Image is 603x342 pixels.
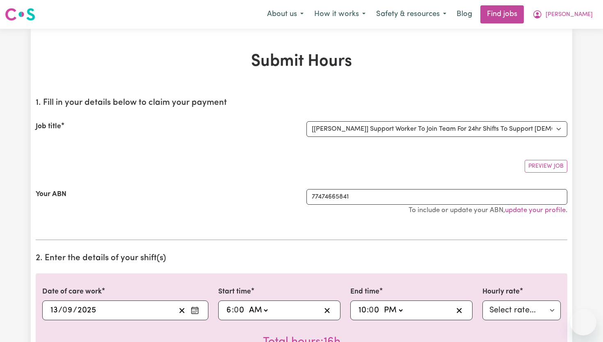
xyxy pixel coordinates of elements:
a: update your profile [505,207,566,214]
span: 0 [369,306,374,314]
span: : [232,306,234,315]
label: Start time [218,287,251,297]
a: Blog [452,5,477,23]
button: My Account [527,6,598,23]
input: -- [63,304,73,317]
small: To include or update your ABN, . [409,207,567,214]
span: [PERSON_NAME] [546,10,593,19]
input: -- [370,304,380,317]
label: Hourly rate [482,287,520,297]
span: 0 [234,306,239,314]
button: About us [262,6,309,23]
input: -- [235,304,245,317]
label: Date of care work [42,287,102,297]
button: How it works [309,6,371,23]
input: -- [358,304,367,317]
label: Your ABN [36,189,66,200]
h2: 1. Fill in your details below to claim your payment [36,98,567,108]
button: Preview Job [525,160,567,173]
span: 0 [62,306,67,314]
input: -- [50,304,58,317]
iframe: Button to launch messaging window [570,309,596,335]
button: Safety & resources [371,6,452,23]
h2: 2. Enter the details of your shift(s) [36,253,567,263]
input: ---- [77,304,96,317]
h1: Submit Hours [36,52,567,72]
button: Clear date [176,304,188,317]
a: Careseekers logo [5,5,35,24]
span: / [58,306,62,315]
img: Careseekers logo [5,7,35,22]
input: -- [226,304,232,317]
span: / [73,306,77,315]
label: End time [350,287,379,297]
span: : [367,306,369,315]
button: Enter the date of care work [188,304,201,317]
label: Job title [36,121,61,132]
a: Find jobs [480,5,524,23]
